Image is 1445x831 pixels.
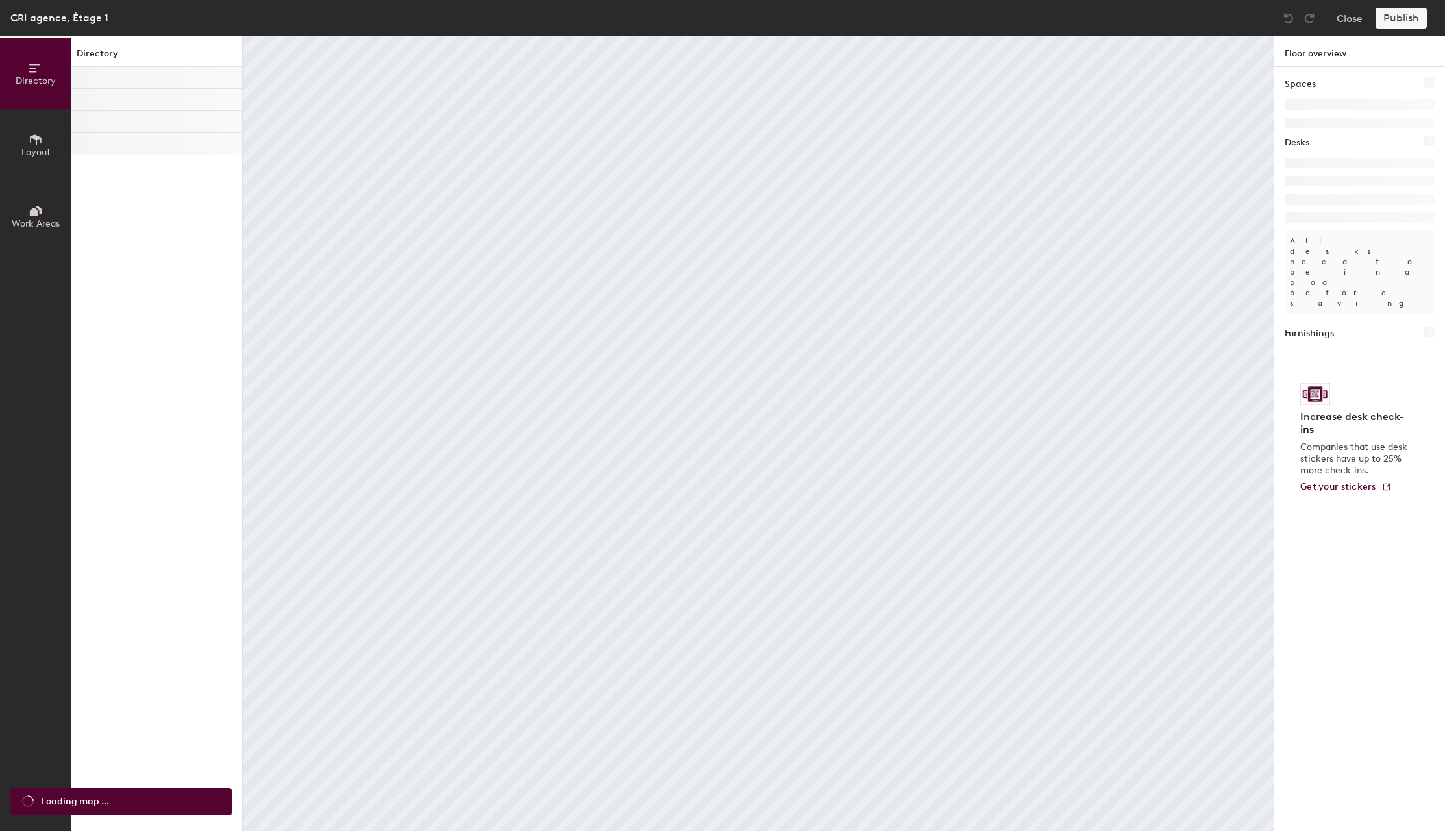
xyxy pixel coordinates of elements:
a: Get your stickers [1300,482,1392,493]
img: Sticker logo [1300,383,1330,405]
span: Loading map ... [42,795,109,809]
h1: Desks [1285,136,1309,150]
button: Close [1337,8,1363,29]
canvas: Map [243,36,1274,831]
span: Get your stickers [1300,481,1376,492]
h1: Floor overview [1274,36,1445,67]
p: All desks need to be in a pod before saving [1285,230,1435,314]
span: Work Areas [12,218,60,229]
div: CRI agence, Étage 1 [10,10,108,26]
h1: Furnishings [1285,327,1334,341]
h1: Directory [71,47,242,67]
p: Companies that use desk stickers have up to 25% more check-ins. [1300,441,1411,477]
span: Directory [16,75,56,86]
img: Undo [1282,12,1295,25]
h4: Increase desk check-ins [1300,410,1411,436]
h1: Spaces [1285,77,1316,92]
span: Layout [21,147,51,158]
img: Redo [1303,12,1316,25]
